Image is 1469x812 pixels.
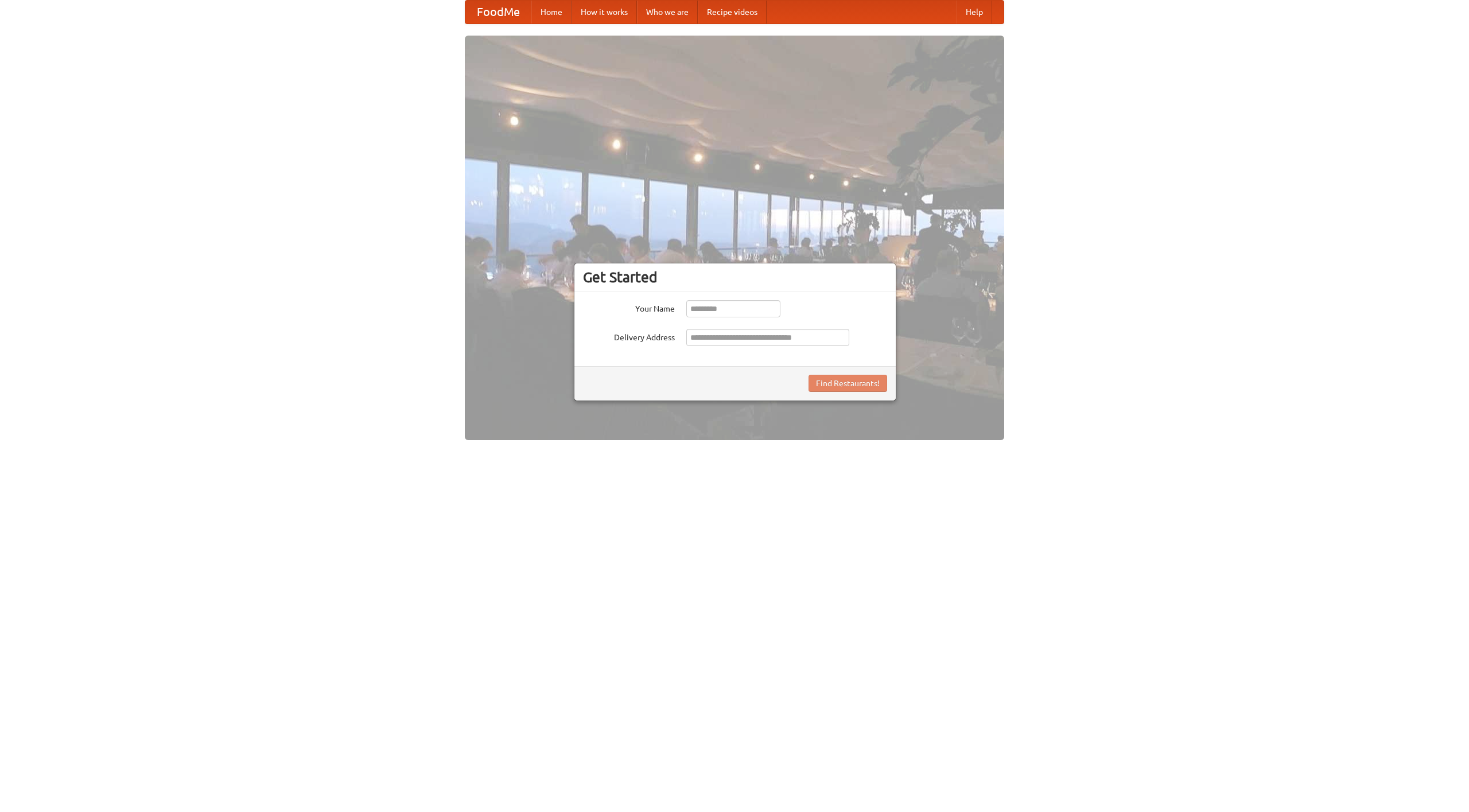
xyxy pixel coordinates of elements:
h3: Get Started [583,269,887,286]
a: FoodMe [465,1,531,24]
label: Delivery Address [583,329,675,343]
a: Help [957,1,992,24]
button: Find Restaurants! [809,375,887,392]
a: Who we are [637,1,698,24]
a: How it works [572,1,637,24]
a: Recipe videos [698,1,767,24]
label: Your Name [583,300,675,314]
a: Home [531,1,572,24]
